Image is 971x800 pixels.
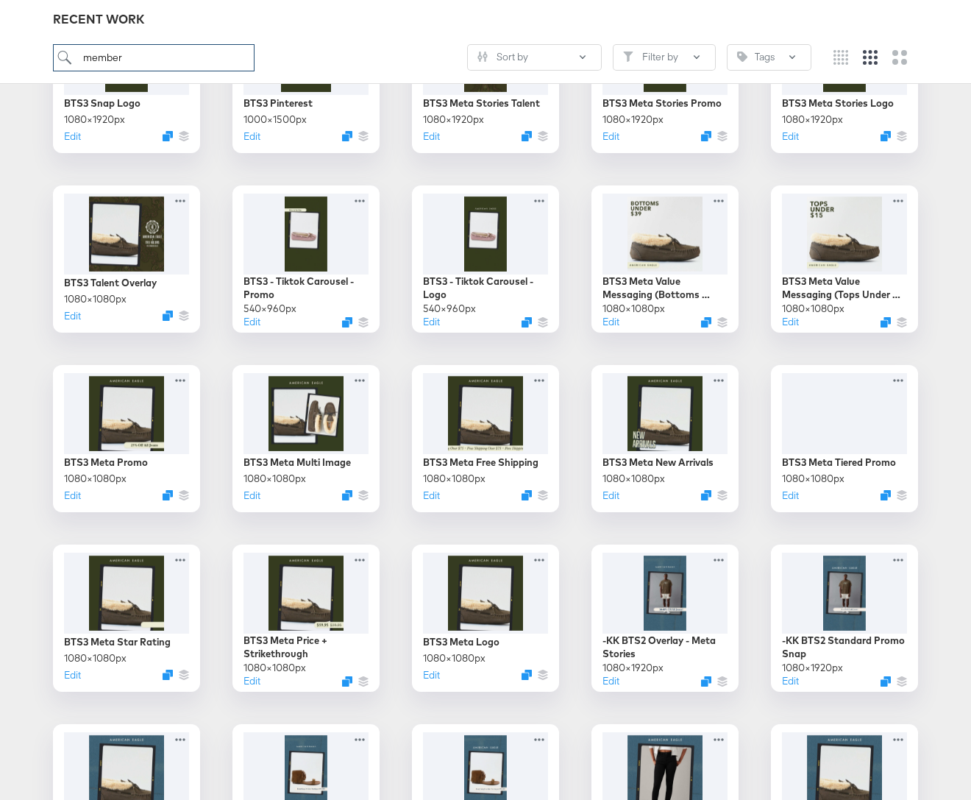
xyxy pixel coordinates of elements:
svg: Duplicate [881,317,891,328]
div: 1080 × 1080 px [782,472,844,486]
svg: Tag [737,52,747,62]
div: 1000 × 1500 px [243,113,307,127]
button: SlidersSort by [467,44,602,71]
svg: Duplicate [881,490,891,500]
button: Edit [243,130,260,144]
div: BTS3 Meta Star Rating1080×1080pxEditDuplicate [53,545,200,692]
svg: Duplicate [701,131,711,141]
svg: Sliders [477,52,488,62]
svg: Duplicate [342,490,352,500]
div: BTS3 Meta Free Shipping1080×1080pxEditDuplicate [412,365,559,512]
button: Duplicate [163,131,173,141]
button: Duplicate [881,676,891,687]
div: 1080 × 1920 px [602,113,664,127]
div: BTS3 - Tiktok Carousel - Promo540×960pxEditDuplicate [232,185,380,333]
div: 1080 × 1080 px [64,472,127,486]
button: Edit [423,668,440,682]
button: Edit [423,489,440,503]
svg: Medium grid [863,50,878,65]
div: BTS3 - Tiktok Carousel - Logo540×960pxEditDuplicate [412,185,559,333]
div: BTS3 Meta Promo1080×1080pxEditDuplicate [53,365,200,512]
div: BTS3 Meta Tiered Promo1080×1080pxEditDuplicate [771,365,918,512]
div: 1080 × 1920 px [64,113,125,127]
button: Edit [423,315,440,329]
div: BTS3 Meta Value Messaging (Tops Under $15) [782,275,907,302]
div: BTS3 Meta Logo1080×1080pxEditDuplicate [412,545,559,692]
div: BTS3 Meta Value Messaging (Bottoms Under $39)1080×1080pxEditDuplicate [591,185,739,333]
div: BTS3 Meta Free Shipping [423,456,538,470]
svg: Duplicate [163,311,173,321]
svg: Small grid [833,50,848,65]
button: Edit [602,130,619,144]
svg: Duplicate [701,490,711,500]
div: 1080 × 1080 px [423,651,485,665]
div: BTS3 Meta Star Rating [64,635,171,649]
button: Edit [243,489,260,503]
svg: Large grid [892,50,907,65]
div: BTS3 Meta Stories Logo [782,96,894,110]
div: -KK BTS2 Standard Promo Snap [782,634,907,661]
button: Edit [782,489,799,503]
svg: Duplicate [342,131,352,141]
button: Edit [602,489,619,503]
div: BTS3 Meta New Arrivals1080×1080pxEditDuplicate [591,365,739,512]
button: Edit [782,130,799,144]
div: BTS3 Meta Promo [64,456,148,470]
div: BTS3 - Tiktok Carousel - Promo [243,275,369,302]
svg: Duplicate [701,317,711,328]
svg: Duplicate [522,131,532,141]
svg: Duplicate [163,490,173,500]
button: Edit [64,668,81,682]
svg: Duplicate [522,317,532,328]
svg: Duplicate [522,490,532,500]
button: Edit [64,130,81,144]
div: 1080 × 1920 px [423,113,484,127]
button: Edit [602,315,619,329]
svg: Duplicate [342,676,352,687]
div: BTS3 Talent Overlay [64,276,157,290]
div: 1080 × 1080 px [243,472,306,486]
div: BTS3 Meta Value Messaging (Bottoms Under $39) [602,275,728,302]
div: BTS3 Meta New Arrivals [602,456,714,470]
div: 1080 × 1080 px [64,292,127,306]
svg: Duplicate [701,676,711,687]
div: 1080 × 1920 px [782,113,843,127]
button: Edit [243,674,260,688]
div: -KK BTS2 Standard Promo Snap1080×1920pxEditDuplicate [771,545,918,692]
div: 1080 × 1080 px [64,651,127,665]
div: 540 × 960 px [243,302,296,316]
svg: Filter [623,52,633,62]
button: Edit [64,489,81,503]
svg: Duplicate [522,670,532,680]
div: BTS3 Meta Price + Strikethrough [243,634,369,661]
div: 1080 × 1920 px [782,661,843,675]
input: Search for a design [53,44,255,71]
div: -KK BTS2 Overlay - Meta Stories1080×1920pxEditDuplicate [591,545,739,692]
button: Edit [782,674,799,688]
button: Edit [64,309,81,323]
div: BTS3 Meta Tiered Promo [782,456,896,470]
div: BTS3 Meta Value Messaging (Tops Under $15)1080×1080pxEditDuplicate [771,185,918,333]
svg: Duplicate [342,317,352,328]
div: BTS3 Snap Logo [64,96,141,110]
div: 1080 × 1080 px [602,472,665,486]
button: FilterFilter by [613,44,716,71]
div: 1080 × 1080 px [243,661,306,675]
div: 1080 × 1080 px [602,302,665,316]
div: BTS3 Meta Logo [423,635,499,649]
svg: Duplicate [163,670,173,680]
button: Edit [243,315,260,329]
button: Edit [602,674,619,688]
